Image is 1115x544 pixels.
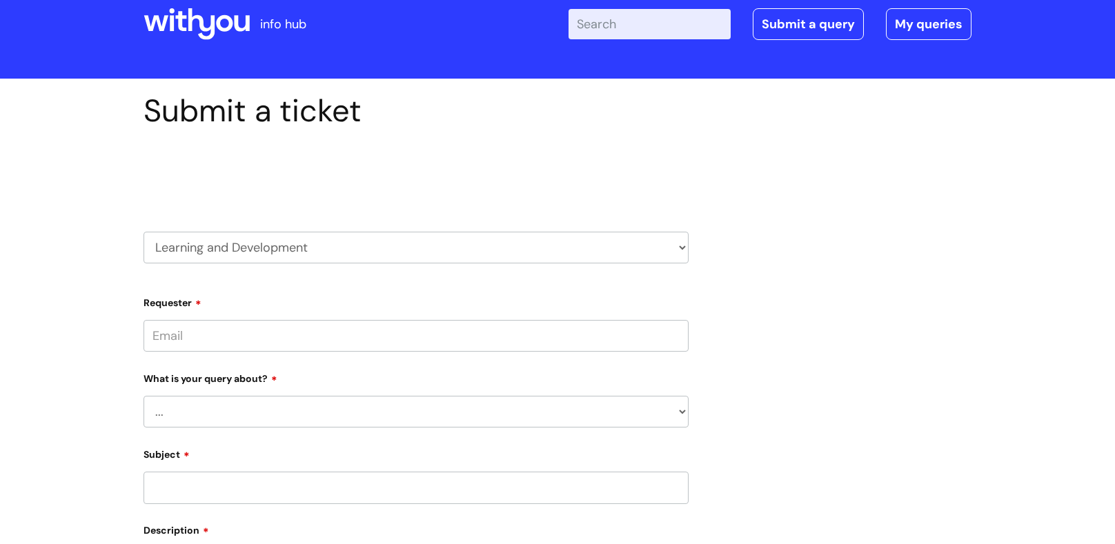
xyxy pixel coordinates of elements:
label: Subject [144,444,689,461]
h1: Submit a ticket [144,92,689,130]
label: Requester [144,292,689,309]
h2: Select issue type [144,161,689,187]
input: Search [569,9,731,39]
input: Email [144,320,689,352]
p: info hub [260,13,306,35]
label: What is your query about? [144,368,689,385]
label: Description [144,520,689,536]
a: Submit a query [753,8,864,40]
a: My queries [886,8,971,40]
